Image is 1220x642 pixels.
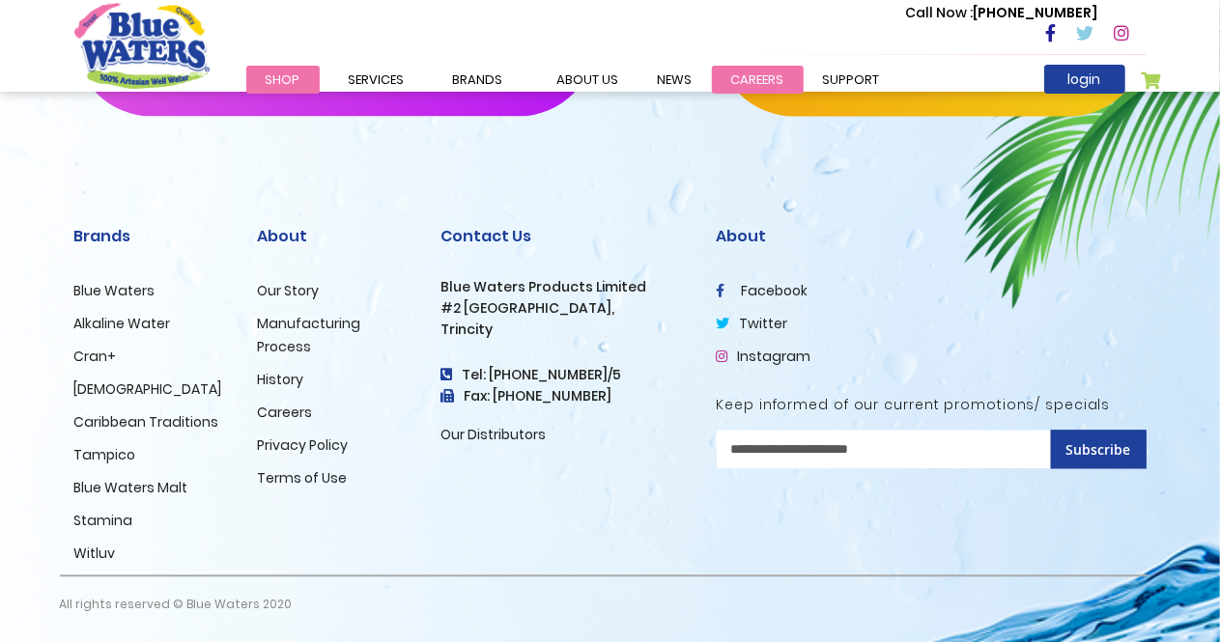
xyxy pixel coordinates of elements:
h2: Contact Us [441,227,688,245]
p: All rights reserved © Blue Waters 2020 [60,576,293,632]
span: Subscribe [1066,440,1131,459]
a: Witluv [74,544,116,563]
a: Tampico [74,445,136,464]
a: Caribbean Traditions [74,412,219,432]
h3: Fax: [PHONE_NUMBER] [441,388,688,405]
span: Services [349,70,405,89]
a: Our Story [258,281,320,300]
a: support [804,66,899,94]
h3: Blue Waters Products Limited [441,279,688,295]
a: Privacy Policy [258,435,349,455]
a: Instagram [717,347,811,366]
a: Stamina [74,511,133,530]
a: Blue Waters Malt [74,478,188,497]
p: [PHONE_NUMBER] [906,3,1098,23]
a: login [1044,65,1125,94]
h2: Brands [74,227,229,245]
a: twitter [717,314,788,333]
a: Careers [258,403,313,422]
a: careers [712,66,804,94]
h2: About [717,227,1147,245]
span: Shop [266,70,300,89]
h3: #2 [GEOGRAPHIC_DATA], [441,300,688,317]
a: Cran+ [74,347,117,366]
button: Subscribe [1051,430,1147,468]
a: Alkaline Water [74,314,171,333]
h4: Tel: [PHONE_NUMBER]/5 [441,367,688,383]
h5: Keep informed of our current promotions/ specials [717,397,1147,413]
a: Blue Waters [74,281,156,300]
a: Terms of Use [258,468,348,488]
a: Our Distributors [441,425,547,444]
a: [DEMOGRAPHIC_DATA] [74,379,222,399]
span: Brands [453,70,503,89]
a: store logo [74,3,210,88]
a: Manufacturing Process [258,314,361,356]
a: History [258,370,304,389]
h2: About [258,227,412,245]
h3: Trincity [441,321,688,338]
span: Call Now : [906,3,974,22]
a: News [638,66,712,94]
a: facebook [717,281,809,300]
a: about us [538,66,638,94]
